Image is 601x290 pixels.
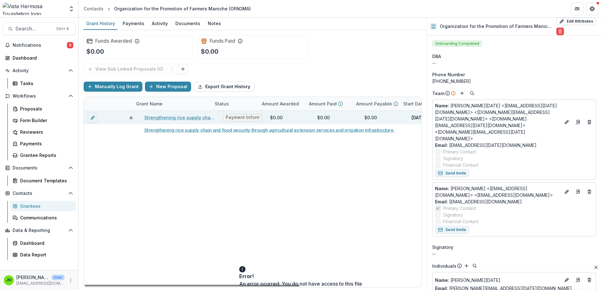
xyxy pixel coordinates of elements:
button: Delete [556,28,564,35]
button: View Sub Linked Proposals (0) [84,64,178,74]
span: Signatory [443,155,463,162]
div: Contacts [84,5,103,12]
img: Vista Hermosa Foundation logo [3,3,64,15]
a: Proposals [10,104,76,114]
p: View Sub Linked Proposals ( 0 ) [95,67,166,72]
a: Email: [EMAIL_ADDRESS][DATE][DOMAIN_NAME] [435,142,537,148]
span: Name : [435,277,449,283]
button: Deletes [586,118,593,126]
p: $0.00 [201,47,218,56]
a: Tasks [10,78,76,89]
h2: Funds Awarded [95,38,132,44]
button: Search [471,262,478,270]
div: Jerry Martinez [6,278,12,282]
p: Amount Paid [309,100,337,107]
div: Status [211,97,258,110]
a: Documents [173,18,203,30]
a: Go to contact [573,275,583,285]
div: Grant Name [132,97,211,110]
div: Amount Awarded [258,97,305,110]
span: Contacts [13,191,66,196]
div: Status [211,100,233,107]
a: Grantee Reports [10,150,76,160]
div: Amount Paid [305,97,352,110]
span: Name : [435,103,449,108]
button: Export Grant History [194,82,254,92]
a: Notes [205,18,223,30]
button: View linked parent [129,114,134,121]
a: Dashboard [10,238,76,248]
button: edit [88,113,98,123]
p: User [52,275,64,280]
button: Open Workflows [3,91,76,101]
div: Dashboard [13,55,71,61]
div: Organization for the Promotion of Farmers Maniche (OPAGMA) [114,5,251,12]
div: Grantee Reports [20,152,71,158]
button: More [67,277,74,284]
a: Grant History [84,18,118,30]
a: Go to contact [573,117,583,127]
span: Activity [13,68,66,73]
div: Form Builder [20,117,71,124]
button: Search [468,89,476,97]
button: Deletes [586,276,593,284]
a: Payments [120,18,147,30]
button: Edit [563,276,571,284]
a: Go to contact [573,187,583,197]
a: Reviewers [10,127,76,137]
a: Activity [149,18,170,30]
div: Proposals [20,105,71,112]
button: Add [458,89,466,97]
div: Document Templates [20,177,71,184]
span: DBA [432,53,441,60]
button: Link Grants [178,64,188,74]
button: Open Data & Reporting [3,225,76,235]
span: Primary Contact [443,205,476,212]
div: Amount Payable [352,97,400,110]
div: Reviewers [20,129,71,135]
div: $0.00 [270,114,283,121]
div: Start Date [400,97,447,110]
a: Email: [EMAIL_ADDRESS][DOMAIN_NAME] [435,198,522,205]
button: Send Invite [435,226,469,234]
div: -- [432,250,596,257]
button: Edit [563,118,571,126]
div: Activity [149,19,170,28]
p: [EMAIL_ADDRESS][DOMAIN_NAME] [16,281,64,286]
h2: Organization for the Promotion of Farmers Maniche (OPAGMA) [440,24,554,29]
div: Payments [20,140,71,147]
a: Communications [10,212,76,223]
span: Financial Contact [443,218,478,225]
p: Individuals [432,263,456,269]
div: Start Date [400,100,429,107]
div: Error! [239,272,360,280]
p: [PERSON_NAME][DATE] [435,277,560,283]
div: Payments [120,19,147,28]
div: Communications [20,214,71,221]
button: Close [592,264,600,271]
button: Partners [571,3,583,15]
button: Edit Attributes [556,18,596,25]
span: Search... [15,26,52,32]
p: Amount Payable [356,100,392,107]
div: Grant Name [132,100,166,107]
span: Signatory [432,244,453,250]
span: Payment Information [226,115,260,120]
button: Send Invite [435,169,469,177]
p: $0.00 [86,47,104,56]
a: Form Builder [10,115,76,126]
span: Primary Contact [443,148,476,155]
button: Add [463,262,470,270]
button: Notifications6 [3,40,76,50]
a: Name: [PERSON_NAME][DATE] [435,277,560,283]
div: Dashboard [20,240,71,246]
span: Documents [13,165,66,171]
p: [PERSON_NAME] <[EMAIL_ADDRESS][DOMAIN_NAME]> <[EMAIL_ADDRESS][DOMAIN_NAME]> [435,185,560,198]
button: Search... [3,23,76,35]
button: New Proposal [145,82,191,92]
span: Signatory [443,212,463,218]
div: -- [432,60,596,66]
button: Open Contacts [3,188,76,198]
